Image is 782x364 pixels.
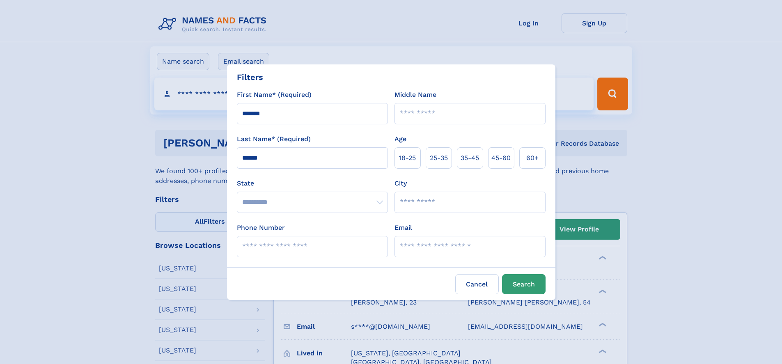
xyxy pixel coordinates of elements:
label: Last Name* (Required) [237,134,311,144]
div: Filters [237,71,263,83]
label: Age [394,134,406,144]
label: First Name* (Required) [237,90,312,100]
label: State [237,179,388,188]
button: Search [502,274,546,294]
span: 25‑35 [430,153,448,163]
label: Email [394,223,412,233]
label: Phone Number [237,223,285,233]
span: 60+ [526,153,539,163]
span: 18‑25 [399,153,416,163]
span: 45‑60 [491,153,511,163]
span: 35‑45 [461,153,479,163]
label: Middle Name [394,90,436,100]
label: City [394,179,407,188]
label: Cancel [455,274,499,294]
